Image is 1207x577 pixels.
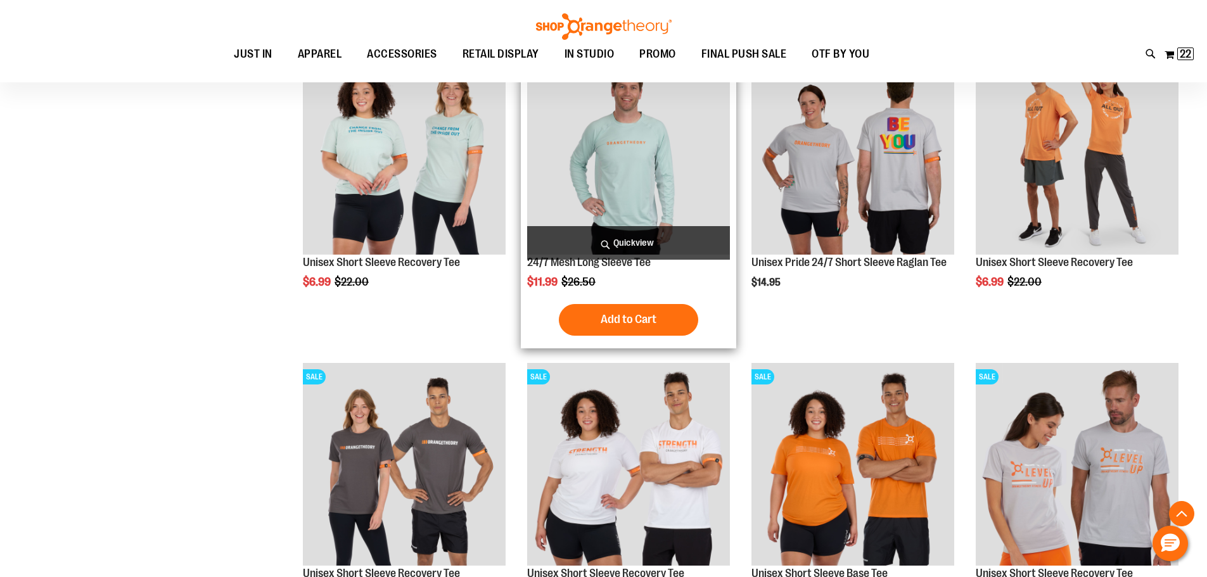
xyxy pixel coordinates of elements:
a: APPAREL [285,40,355,68]
a: Product image for Unisex Short Sleeve Base TeeSALE [751,363,954,567]
button: Add to Cart [559,304,698,336]
span: PROMO [639,40,676,68]
span: SALE [976,369,999,384]
a: IN STUDIO [552,40,627,69]
span: IN STUDIO [565,40,615,68]
a: Unisex Short Sleeve Recovery Tee [976,256,1133,269]
span: SALE [303,369,326,384]
img: Shop Orangetheory [534,13,674,40]
a: Product image for Unisex Short Sleeve Recovery TeeSALE [303,363,506,567]
span: APPAREL [298,40,342,68]
span: OTF BY YOU [812,40,869,68]
span: FINAL PUSH SALE [701,40,787,68]
a: Quickview [527,226,730,260]
span: $6.99 [976,276,1006,288]
img: Unisex Short Sleeve Recovery Tee primary image [976,52,1178,255]
img: Unisex Pride 24/7 Short Sleeve Raglan Tee [751,52,954,255]
a: PROMO [627,40,689,69]
div: product [745,46,961,320]
a: Unisex Pride 24/7 Short Sleeve Raglan Tee [751,256,947,269]
a: 24/7 Mesh Long Sleeve Tee [527,256,651,269]
span: $14.95 [751,277,782,288]
div: product [297,46,512,320]
span: 22 [1180,48,1191,60]
a: Product image for Unisex Short Sleeve Recovery TeeSALE [976,363,1178,567]
span: SALE [751,369,774,384]
span: $26.50 [561,276,597,288]
span: RETAIL DISPLAY [463,40,539,68]
img: Main of 2024 AUGUST Unisex Short Sleeve Recovery Tee [303,52,506,255]
div: product [521,46,736,348]
span: $11.99 [527,276,559,288]
a: Product image for Unisex Short Sleeve Recovery TeeSALE [527,363,730,567]
a: JUST IN [221,40,285,69]
div: product [969,46,1185,320]
button: Back To Top [1169,501,1194,526]
a: Unisex Pride 24/7 Short Sleeve Raglan TeeNEW [751,52,954,257]
a: Main of 2024 AUGUST Unisex Short Sleeve Recovery TeeSALE [303,52,506,257]
span: $22.00 [1007,276,1044,288]
span: Add to Cart [601,312,656,326]
img: Product image for Unisex Short Sleeve Recovery Tee [527,363,730,566]
img: Product image for Unisex Short Sleeve Recovery Tee [976,363,1178,566]
span: ACCESSORIES [367,40,437,68]
a: FINAL PUSH SALE [689,40,800,69]
a: OTF BY YOU [799,40,882,69]
img: Product image for Unisex Short Sleeve Recovery Tee [303,363,506,566]
span: SALE [527,369,550,384]
a: Main Image of 1457095SALE [527,52,730,257]
a: RETAIL DISPLAY [450,40,552,69]
a: ACCESSORIES [354,40,450,69]
span: $22.00 [335,276,371,288]
button: Hello, have a question? Let’s chat. [1153,526,1188,561]
img: Main Image of 1457095 [527,52,730,255]
a: Unisex Short Sleeve Recovery Tee primary imageSALE [976,52,1178,257]
span: $6.99 [303,276,333,288]
span: JUST IN [234,40,272,68]
img: Product image for Unisex Short Sleeve Base Tee [751,363,954,566]
a: Unisex Short Sleeve Recovery Tee [303,256,460,269]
